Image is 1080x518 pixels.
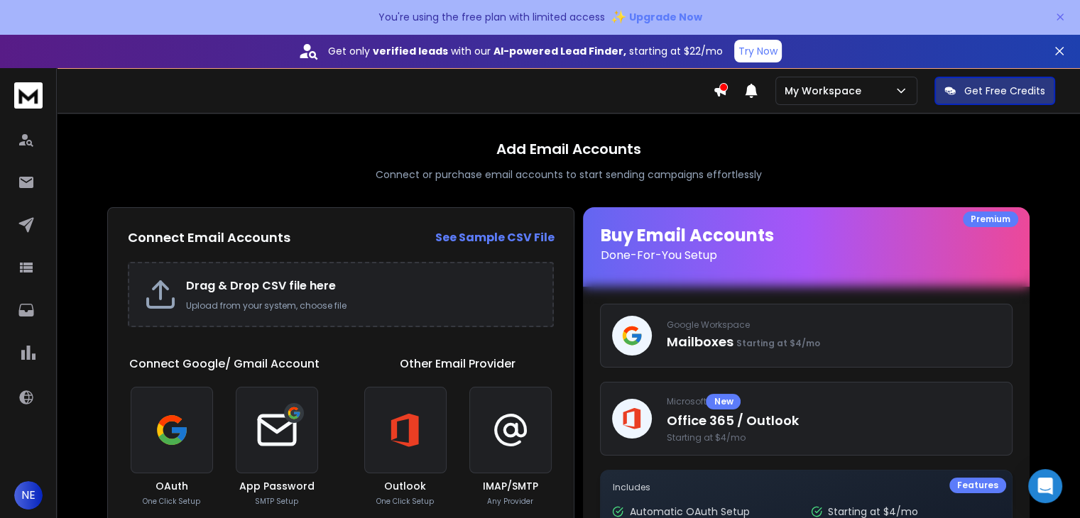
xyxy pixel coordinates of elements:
[612,482,1000,493] p: Includes
[666,394,1000,409] p: Microsoft
[129,356,320,373] h1: Connect Google/ Gmail Account
[666,411,1000,431] p: Office 365 / Outlook
[483,479,538,493] h3: IMAP/SMTP
[600,224,1013,264] h1: Buy Email Accounts
[611,3,702,31] button: ✨Upgrade Now
[384,479,426,493] h3: Outlook
[186,300,538,312] p: Upload from your system, choose file
[493,44,626,58] strong: AI-powered Lead Finder,
[611,7,626,27] span: ✨
[156,479,188,493] h3: OAuth
[435,229,554,246] a: See Sample CSV File
[128,228,290,248] h2: Connect Email Accounts
[14,481,43,509] button: NE
[738,44,778,58] p: Try Now
[255,496,298,507] p: SMTP Setup
[600,247,1013,264] p: Done-For-You Setup
[373,44,448,58] strong: verified leads
[378,10,605,24] p: You're using the free plan with limited access
[734,40,782,62] button: Try Now
[785,84,867,98] p: My Workspace
[400,356,516,373] h1: Other Email Provider
[706,394,741,409] div: New
[666,319,1000,331] p: Google Workspace
[186,277,538,294] h2: Drag & Drop CSV file here
[963,211,1018,227] div: Premium
[629,10,702,24] span: Upgrade Now
[328,44,723,58] p: Get only with our starting at $22/mo
[949,478,1006,493] div: Features
[487,496,533,507] p: Any Provider
[376,496,434,507] p: One Click Setup
[496,139,641,159] h1: Add Email Accounts
[143,496,200,507] p: One Click Setup
[14,82,43,109] img: logo
[1028,469,1062,503] div: Open Intercom Messenger
[239,479,315,493] h3: App Password
[666,332,1000,352] p: Mailboxes
[934,77,1055,105] button: Get Free Credits
[666,432,1000,443] span: Starting at $4/mo
[376,167,762,182] p: Connect or purchase email accounts to start sending campaigns effortlessly
[736,337,819,349] span: Starting at $4/mo
[964,84,1045,98] p: Get Free Credits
